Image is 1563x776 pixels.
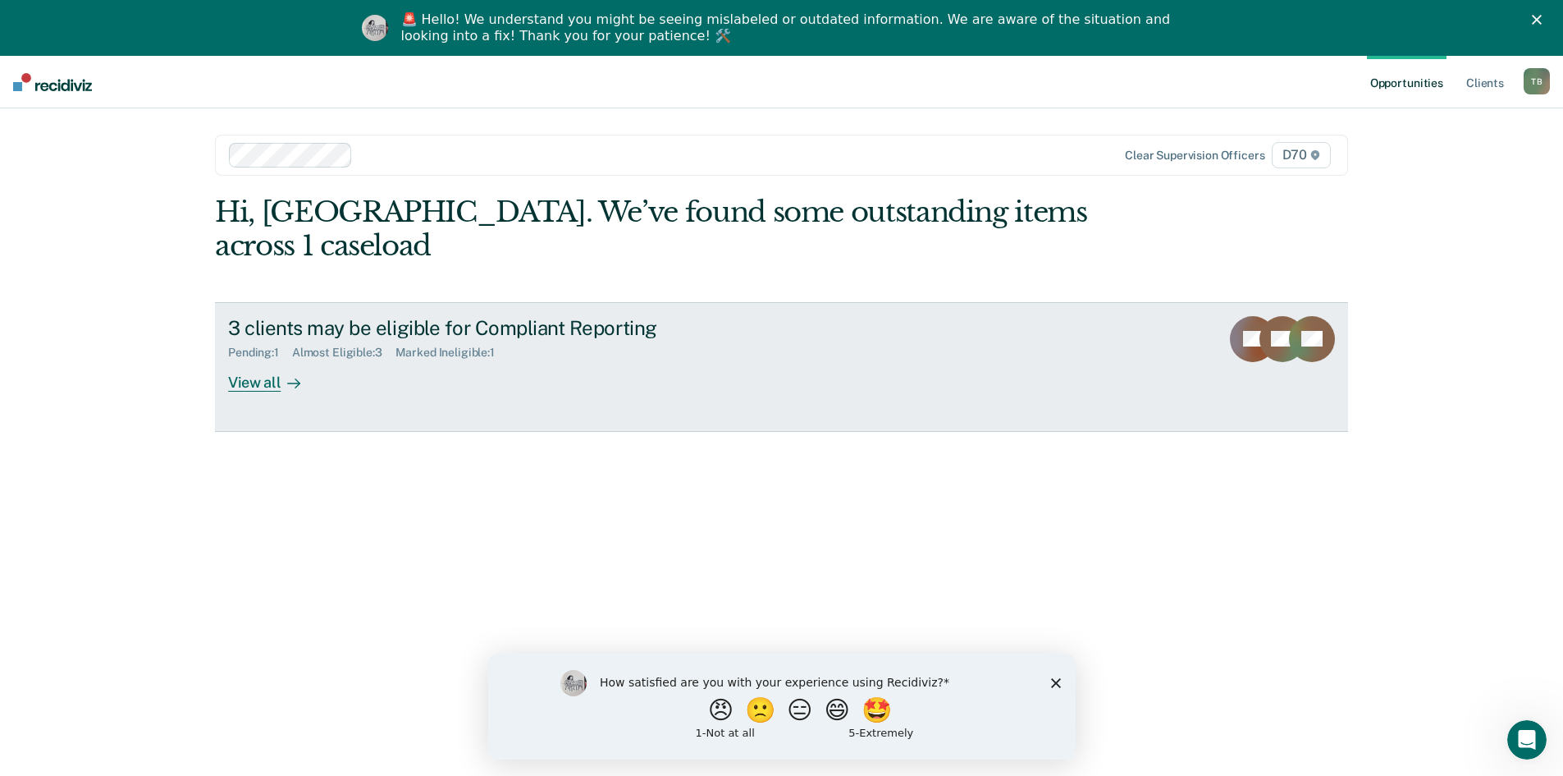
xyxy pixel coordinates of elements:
[228,346,292,360] div: Pending : 1
[395,346,508,360] div: Marked Ineligible : 1
[1524,68,1550,94] button: TB
[1507,720,1547,760] iframe: Intercom live chat
[228,360,320,392] div: View all
[1532,15,1548,25] div: Close
[228,316,804,340] div: 3 clients may be eligible for Compliant Reporting
[292,346,395,360] div: Almost Eligible : 3
[1272,142,1331,168] span: D70
[401,11,1176,44] div: 🚨 Hello! We understand you might be seeing mislabeled or outdated information. We are aware of th...
[215,302,1348,432] a: 3 clients may be eligible for Compliant ReportingPending:1Almost Eligible:3Marked Ineligible:1Vie...
[1524,68,1550,94] div: T B
[13,73,92,91] img: Recidiviz
[215,195,1122,263] div: Hi, [GEOGRAPHIC_DATA]. We’ve found some outstanding items across 1 caseload
[1367,56,1446,108] a: Opportunities
[362,15,388,41] img: Profile image for Kim
[1463,56,1507,108] a: Clients
[1125,149,1264,163] div: Clear supervision officers
[488,654,1076,760] iframe: Survey by Kim from Recidiviz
